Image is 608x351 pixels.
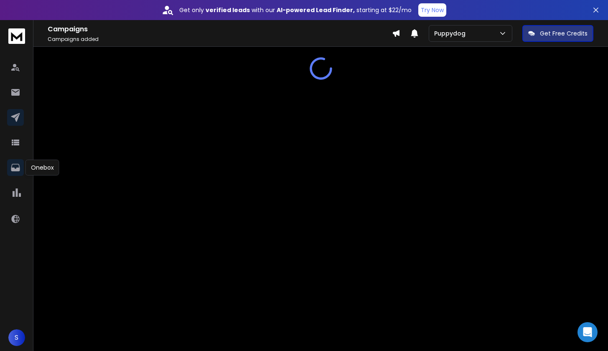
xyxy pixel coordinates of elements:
[8,329,25,346] button: S
[522,25,593,42] button: Get Free Credits
[8,28,25,44] img: logo
[540,29,588,38] p: Get Free Credits
[421,6,444,14] p: Try Now
[48,36,392,43] p: Campaigns added
[577,322,598,342] div: Open Intercom Messenger
[25,160,59,175] div: Onebox
[418,3,446,17] button: Try Now
[206,6,250,14] strong: verified leads
[179,6,412,14] p: Get only with our starting at $22/mo
[48,24,392,34] h1: Campaigns
[277,6,355,14] strong: AI-powered Lead Finder,
[434,29,469,38] p: Puppydog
